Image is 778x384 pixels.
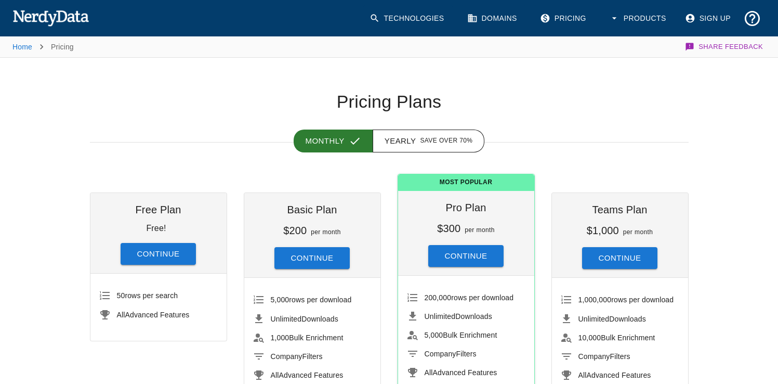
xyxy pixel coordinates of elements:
span: per month [623,228,653,236]
span: Downloads [271,315,338,323]
span: 1,000 [271,334,289,342]
span: Company [271,352,302,361]
nav: breadcrumb [12,36,74,57]
span: Bulk Enrichment [271,334,344,342]
span: Advanced Features [271,371,344,379]
a: Home [12,43,32,51]
button: Continue [428,245,504,267]
span: 200,000 [425,293,452,302]
h6: Free Plan [99,201,218,218]
span: 1,000,000 [578,296,612,304]
button: Continue [274,247,350,269]
span: Filters [271,352,323,361]
button: Monthly [294,130,373,152]
span: Save over 70% [420,136,472,146]
a: Sign Up [679,5,739,32]
span: rows per search [117,291,178,300]
span: Company [578,352,610,361]
span: Filters [578,352,630,361]
button: Support and Documentation [739,5,766,32]
span: Company [425,350,456,358]
span: 50 [117,291,125,300]
span: Advanced Features [117,311,190,319]
h6: Pro Plan [406,199,526,216]
img: NerdyData.com [12,7,89,28]
span: Advanced Features [578,371,651,379]
span: Downloads [578,315,646,323]
span: Downloads [425,312,492,321]
span: rows per download [271,296,352,304]
button: Share Feedback [683,36,766,57]
span: 10,000 [578,334,601,342]
span: Bulk Enrichment [425,331,497,339]
a: Technologies [363,5,453,32]
a: Domains [461,5,525,32]
span: 5,000 [271,296,289,304]
h6: $1,000 [587,225,619,236]
span: rows per download [425,293,514,302]
span: All [425,368,433,377]
h6: Teams Plan [560,201,680,218]
span: Unlimited [578,315,610,323]
button: Products [603,5,675,32]
span: Filters [425,350,477,358]
h1: Pricing Plans [90,91,689,113]
span: per month [465,226,495,234]
span: Unlimited [425,312,456,321]
span: per month [311,228,341,236]
h6: Basic Plan [253,201,372,218]
button: Yearly Save over 70% [373,130,485,152]
span: All [578,371,587,379]
span: Advanced Features [425,368,497,377]
span: rows per download [578,296,674,304]
p: Free! [146,224,166,233]
span: 5,000 [425,331,443,339]
a: Pricing [534,5,595,32]
span: All [117,311,125,319]
button: Continue [582,247,658,269]
h6: $200 [283,225,307,236]
h6: $300 [437,223,460,234]
button: Continue [121,243,196,265]
span: Bulk Enrichment [578,334,655,342]
p: Pricing [51,42,74,52]
span: All [271,371,279,379]
span: Most Popular [398,174,534,191]
span: Unlimited [271,315,302,323]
